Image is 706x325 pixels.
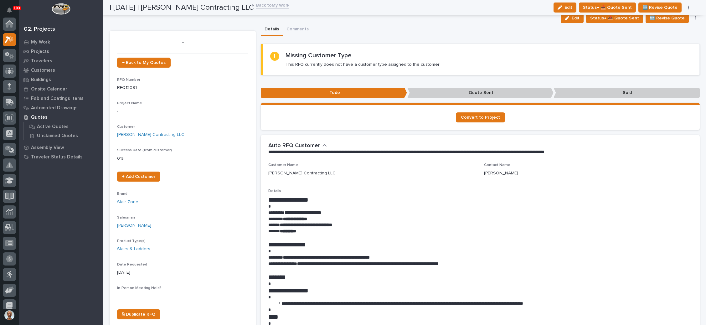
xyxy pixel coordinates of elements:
[117,38,248,47] p: -
[117,78,140,82] span: RFQ Number
[122,312,155,317] span: ⎘ Duplicate RFQ
[31,154,83,160] p: Traveler Status Details
[19,152,103,162] a: Traveler Status Details
[650,14,685,22] span: 🆕 Revise Quote
[3,309,16,322] button: users-avatar
[117,101,142,105] span: Project Name
[117,199,138,205] a: Stair Zone
[19,47,103,56] a: Projects
[117,222,151,229] a: [PERSON_NAME]
[19,65,103,75] a: Customers
[117,269,248,276] p: [DATE]
[122,60,166,65] span: ← Back to My Quotes
[117,309,160,319] a: ⎘ Duplicate RFQ
[31,49,49,54] p: Projects
[31,96,84,101] p: Fab and Coatings Items
[19,143,103,152] a: Assembly View
[117,148,172,152] span: Success Rate (from customer)
[117,293,248,299] p: -
[31,145,64,151] p: Assembly View
[268,163,298,167] span: Customer Name
[19,94,103,103] a: Fab and Coatings Items
[117,58,171,68] a: ← Back to My Quotes
[261,88,407,98] p: Todo
[117,125,135,129] span: Customer
[24,26,55,33] div: 02. Projects
[283,23,312,36] button: Comments
[31,105,78,111] p: Automated Drawings
[561,13,584,23] button: Edit
[117,172,160,182] a: + Add Customer
[268,142,327,149] button: Auto RFQ Customer
[117,155,248,162] p: 0 %
[461,115,500,120] span: Convert to Project
[37,133,78,139] p: Unclaimed Quotes
[31,39,50,45] p: My Work
[31,115,48,120] p: Quotes
[286,52,352,59] h2: Missing Customer Type
[484,163,510,167] span: Contact Name
[407,88,554,98] p: Quote Sent
[19,103,103,112] a: Automated Drawings
[456,112,505,122] a: Convert to Project
[268,189,281,193] span: Details
[572,15,580,21] span: Edit
[256,1,289,8] a: Back toMy Work
[117,216,135,219] span: Salesman
[117,132,184,138] a: [PERSON_NAME] Contracting LLC
[31,77,51,83] p: Buildings
[19,112,103,122] a: Quotes
[31,58,52,64] p: Travelers
[117,108,248,115] p: -
[590,14,639,22] span: Status→ 📤 Quote Sent
[117,192,127,196] span: Brand
[8,8,16,18] div: Notifications103
[586,13,643,23] button: Status→ 📤 Quote Sent
[37,124,69,130] p: Active Quotes
[484,170,518,177] p: [PERSON_NAME]
[3,4,16,17] button: Notifications
[286,62,440,67] p: This RFQ currently does not have a customer type assigned to the customer
[117,239,146,243] span: Product Type(s)
[31,86,67,92] p: Onsite Calendar
[117,246,150,252] a: Stairs & Ladders
[19,37,103,47] a: My Work
[117,263,147,266] span: Date Requested
[261,23,283,36] button: Details
[24,131,103,140] a: Unclaimed Quotes
[19,75,103,84] a: Buildings
[268,170,336,177] p: [PERSON_NAME] Contracting LLC
[268,142,320,149] h2: Auto RFQ Customer
[554,88,700,98] p: Sold
[14,6,20,10] p: 103
[117,85,248,91] p: RFQ12091
[31,68,55,73] p: Customers
[646,13,689,23] button: 🆕 Revise Quote
[24,122,103,131] a: Active Quotes
[19,84,103,94] a: Onsite Calendar
[52,3,70,15] img: Workspace Logo
[117,286,162,290] span: In-Person Meeting Held?
[122,174,155,179] span: + Add Customer
[19,56,103,65] a: Travelers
